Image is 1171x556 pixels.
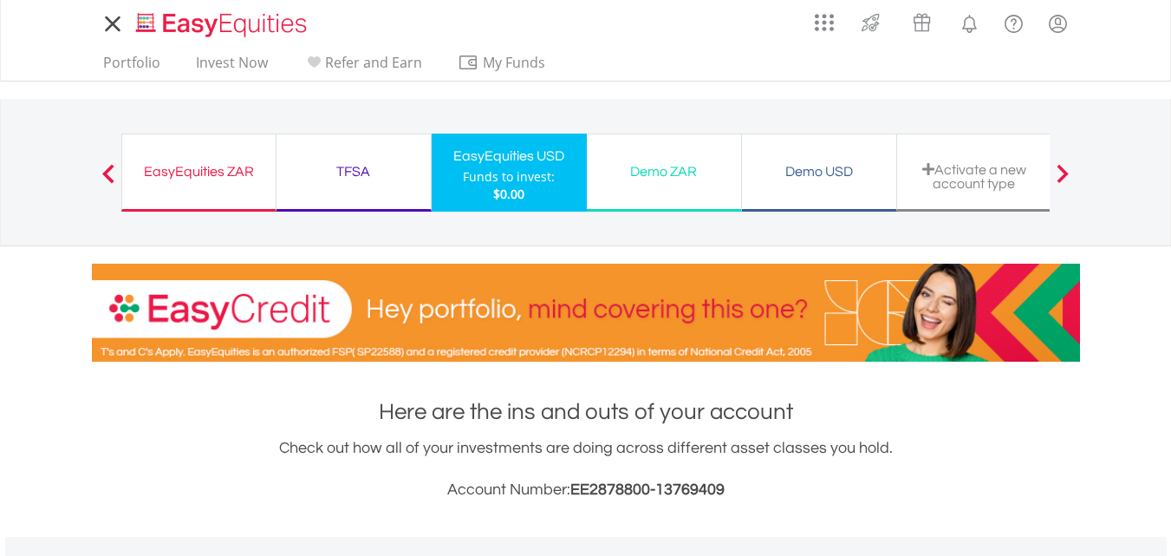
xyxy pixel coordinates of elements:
span: Refer and Earn [325,53,422,72]
div: Demo ZAR [597,160,731,184]
a: Refer and Earn [296,54,429,81]
a: Invest Now [189,54,275,81]
div: Funds to invest: [463,168,555,186]
a: Home page [129,4,314,39]
span: My Funds [458,51,571,74]
img: thrive-v2.svg [856,9,885,36]
a: Portfolio [96,54,167,81]
img: EasyEquities_Logo.png [133,10,314,39]
h3: Account Number: [92,478,1080,502]
a: Vouchers [896,4,947,36]
div: EasyEquities ZAR [133,160,265,184]
a: My Profile [1036,4,1080,43]
img: EasyCredit Promotion Banner [92,264,1080,362]
span: EE2878800-13769409 [570,481,725,498]
img: grid-menu-icon.svg [815,13,834,32]
span: $0.00 [493,186,524,202]
a: Notifications [947,4,992,39]
div: Check out how all of your investments are doing across different asset classes you hold. [92,436,1080,502]
div: TFSA [287,160,420,184]
div: EasyEquities USD [442,144,576,168]
a: AppsGrid [803,4,845,32]
img: vouchers-v2.svg [908,9,936,36]
div: Demo USD [752,160,886,184]
div: Activate a new account type [908,162,1041,191]
h1: Here are the ins and outs of your account [92,396,1080,428]
a: FAQ's and Support [992,4,1036,39]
